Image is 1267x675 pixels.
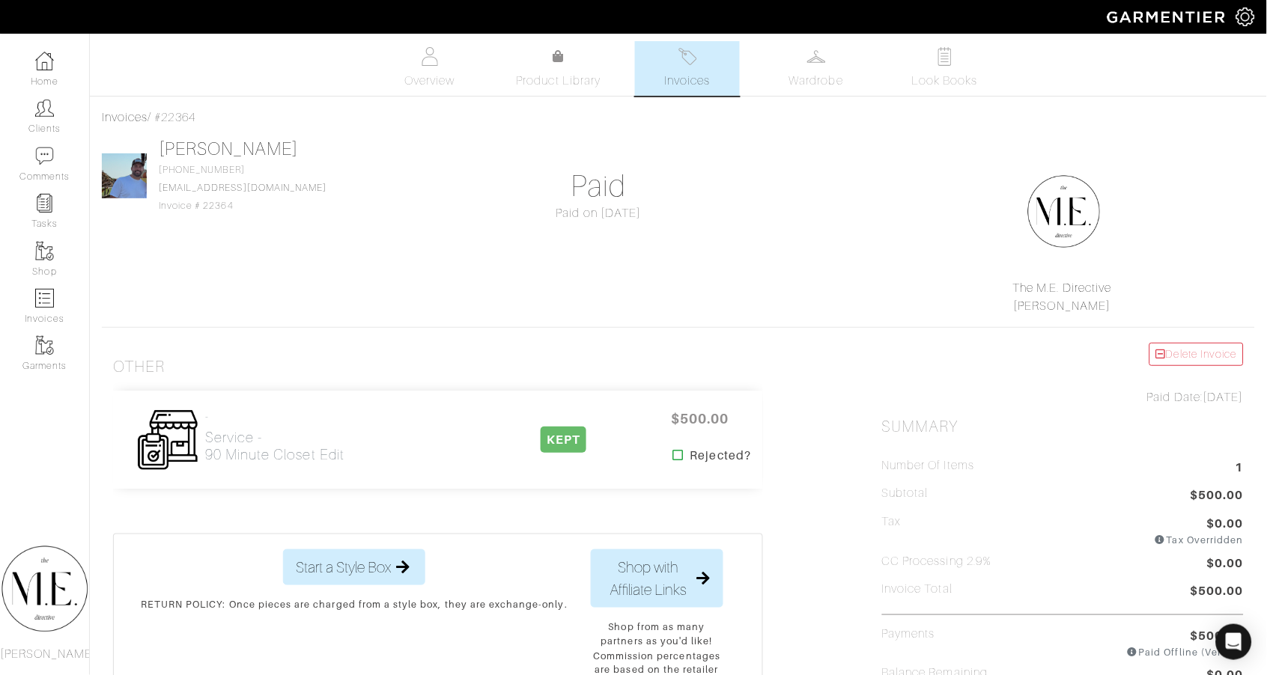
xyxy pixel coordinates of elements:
h1: Paid [418,168,780,204]
span: Wardrobe [789,72,843,90]
h2: Summary [882,418,1244,436]
h2: Service - 90 Minute Closet Edit [205,429,344,463]
span: Product Library [517,72,601,90]
img: Mens_Service-b2905c8a555b134d70f80a63ccd9711e5cb40bac1cff00c12a43f244cd2c1cd3.png [136,409,199,471]
h5: Number of Items [882,459,975,473]
img: comment-icon-a0a6a9ef722e966f86d9cbdc48e553b5cf19dbc54f86b18d962a5391bc8f6eb6.png [35,147,54,165]
a: Overview [377,41,482,96]
a: - Service -90 Minute Closet Edit [205,410,344,463]
a: Invoices [635,41,740,96]
img: todo-9ac3debb85659649dc8f770b8b6100bb5dab4b48dedcbae339e5042a72dfd3cc.svg [936,47,955,66]
button: Shop with Affiliate Links [591,549,723,608]
a: Look Books [893,41,997,96]
strong: Rejected? [690,447,751,465]
span: [PHONE_NUMBER] Invoice # 22364 [159,165,326,211]
img: basicinfo-40fd8af6dae0f16599ec9e87c0ef1c0a1fdea2edbe929e3d69a839185d80c458.svg [421,47,440,66]
a: [PERSON_NAME] [1014,299,1111,313]
img: gear-icon-white-bd11855cb880d31180b6d7d6211b90ccbf57a29d726f0c71d8c61bd08dd39cc2.png [1236,7,1255,26]
div: Paid Offline (Venmo) [1127,645,1244,659]
img: clients-icon-6bae9207a08558b7cb47a8932f037763ab4055f8c8b6bfacd5dc20c3e0201464.png [35,99,54,117]
span: $0.00 [1207,515,1244,533]
a: Delete Invoice [1149,343,1244,366]
span: Start a Style Box [296,556,391,578]
a: The M.E. Directive [1013,281,1112,295]
img: dashboard-icon-dbcd8f5a0b271acd01030246c82b418ddd0df26cd7fceb0bd07c9910d44c42f6.png [35,52,54,70]
h3: Other [113,358,165,376]
a: [EMAIL_ADDRESS][DOMAIN_NAME] [159,183,326,193]
h5: Subtotal [882,486,929,501]
img: garments-icon-b7da505a4dc4fd61783c78ac3ca0ef83fa9d6f193b1c9dc38574b1d14d53ca28.png [35,242,54,260]
span: $500.00 [1191,486,1244,507]
a: Wardrobe [764,41,869,96]
img: reminder-icon-8004d30b9f0a5d33ae49ab947aed9ed385cf756f9e5892f1edd6e32f2345188e.png [35,194,54,213]
span: Shop with Affiliate Links [604,556,694,601]
span: $500.00 [1191,627,1244,645]
span: Look Books [912,72,979,90]
button: Start a Style Box [283,549,425,585]
span: $500.00 [1191,582,1244,602]
h4: - [205,410,344,423]
div: Paid on [DATE] [418,204,780,222]
a: Invoices [102,111,148,124]
h5: Tax [882,515,902,541]
img: garments-icon-b7da505a4dc4fd61783c78ac3ca0ef83fa9d6f193b1c9dc38574b1d14d53ca28.png [35,336,54,355]
span: Overview [404,72,455,90]
span: Paid Date: [1147,391,1203,404]
img: orders-icon-0abe47150d42831381b5fb84f609e132dff9fe21cb692f30cb5eec754e2cba89.png [35,289,54,308]
img: 1DAR7o1UAFFfM5Zu9aHvqaxn.png [1027,174,1102,249]
h5: Payments [882,627,935,653]
span: 1 [1236,459,1244,479]
a: Product Library [506,48,611,90]
span: $500.00 [655,403,745,435]
div: / #22364 [102,109,1255,126]
p: RETURN POLICY: Once pieces are charged from a style box, they are exchange-only. [141,597,568,611]
h5: Invoice Total [882,582,953,596]
img: orders-27d20c2124de7fd6de4e0e44c1d41de31381a507db9b33961299e4e07d508b8c.svg [678,47,697,66]
div: Tax Overridden [1155,533,1244,547]
img: garmentier-logo-header-white-b43fb05a5012e4ada735d5af1a66efaba907eab6374d6393d1fbf88cb4ef424d.png [1100,4,1236,30]
img: .jpg [102,153,147,198]
img: wardrobe-487a4870c1b7c33e795ec22d11cfc2ed9d08956e64fb3008fe2437562e282088.svg [807,47,826,66]
div: [DATE] [882,388,1244,406]
span: Invoices [664,72,710,90]
div: Open Intercom Messenger [1216,624,1252,660]
h5: CC Processing 2.9% [882,555,992,569]
span: KEPT [541,427,586,453]
a: [PERSON_NAME] [159,139,299,159]
span: $0.00 [1207,555,1244,575]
